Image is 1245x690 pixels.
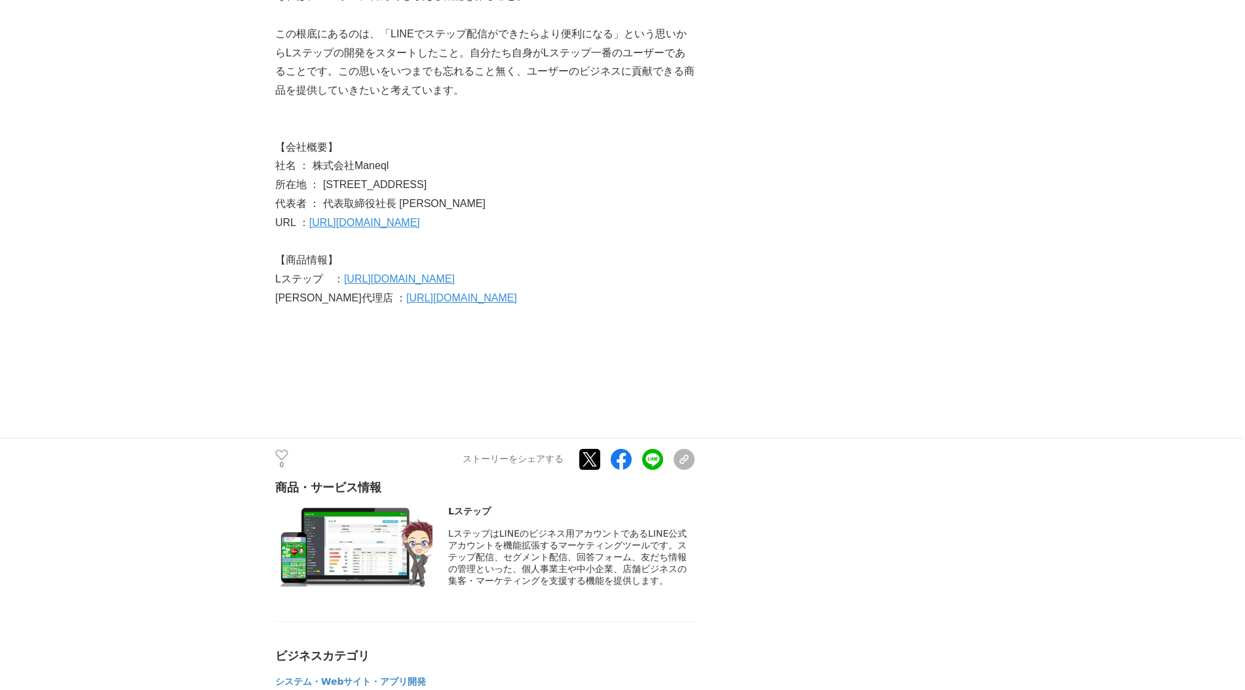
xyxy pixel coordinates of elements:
[275,270,695,289] p: Lステップ ：
[275,506,432,595] img: thumbnail_1684ff20-5c42-11ee-b719-8988c8d72c92.png
[406,292,517,303] a: [URL][DOMAIN_NAME]
[275,138,695,157] p: 【会社概要】
[275,251,695,270] p: 【商品情報】
[463,453,564,465] p: ストーリーをシェアする
[275,195,695,214] p: 代表者 ： 代表取締役社長 [PERSON_NAME]
[275,289,695,308] p: [PERSON_NAME]代理店 ：
[275,214,695,233] p: URL ：
[275,25,695,100] p: この根底にあるのは、「LINEでステップ配信ができたらより便利になる」という思いからLステップの開発をスタートしたこと。自分たち自身がLステップ一番のユーザーであることです。この思いをいつまでも...
[275,462,288,469] p: 0
[448,528,687,586] span: LステップはLINEのビジネス用アカウントであるLINE公式アカウントを機能拡張するマーケティングツールです。ステップ配信、セグメント配信、回答フォーム、友だち情報の管理といった、個人事業主や中...
[275,679,426,686] a: システム・Webサイト・アプリ開発
[275,676,426,687] span: システム・Webサイト・アプリ開発
[275,176,695,195] p: 所在地 ： [STREET_ADDRESS]
[448,506,695,518] div: Lステップ
[344,273,455,284] a: [URL][DOMAIN_NAME]
[275,648,695,664] div: ビジネスカテゴリ
[275,157,695,176] p: 社名 ： 株式会社Maneql
[275,480,695,495] div: 商品・サービス情報
[309,217,420,228] a: [URL][DOMAIN_NAME]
